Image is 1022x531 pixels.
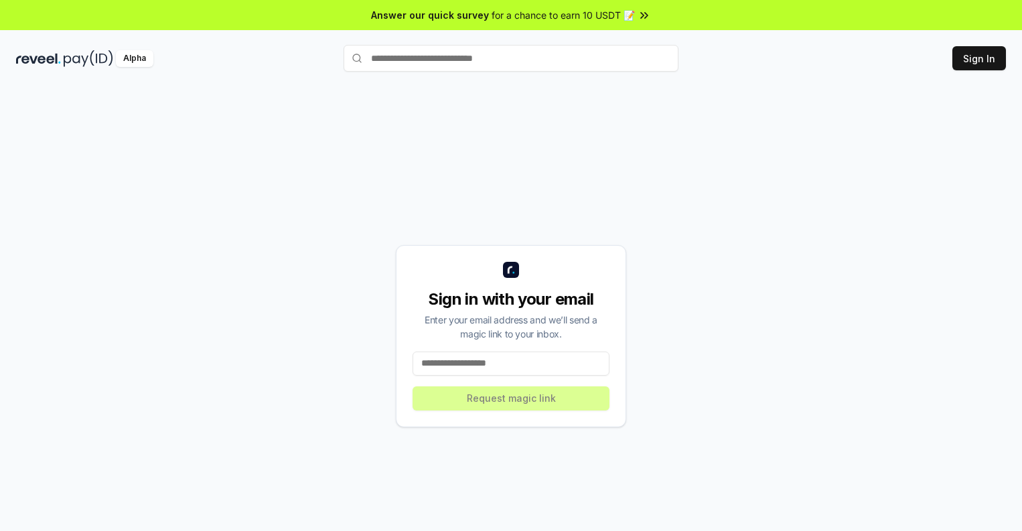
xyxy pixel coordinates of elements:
[16,50,61,67] img: reveel_dark
[413,289,609,310] div: Sign in with your email
[492,8,635,22] span: for a chance to earn 10 USDT 📝
[413,313,609,341] div: Enter your email address and we’ll send a magic link to your inbox.
[116,50,153,67] div: Alpha
[503,262,519,278] img: logo_small
[64,50,113,67] img: pay_id
[371,8,489,22] span: Answer our quick survey
[952,46,1006,70] button: Sign In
